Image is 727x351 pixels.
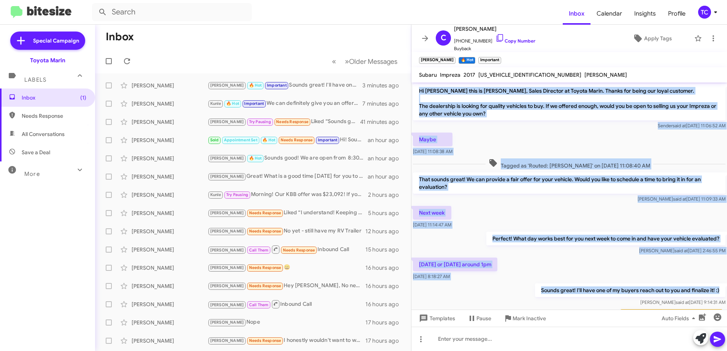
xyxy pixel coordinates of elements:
p: [DATE] or [DATE] around 1pm [413,258,497,271]
span: [PERSON_NAME] [210,248,244,253]
a: Calendar [590,3,628,25]
a: Inbox [563,3,590,25]
div: Liked “I understand! Keeping a vehicle you love is important. If you ever reconsider, let us know... [208,209,368,217]
span: said at [673,123,686,128]
div: Hi! Sounds good 👍 [208,136,368,144]
p: That sounds great! We can provide a fair offer for your vehicle. Would you like to schedule a tim... [413,172,725,194]
div: [PERSON_NAME] [132,118,208,126]
small: Important [478,57,501,64]
span: 🔥 Hot [262,138,275,142]
div: 16 hours ago [365,300,405,308]
div: Sounds great! I'll have one of my buyers reach out to you and finalize it! :) [208,81,362,90]
span: [PERSON_NAME] [210,210,244,215]
span: [PHONE_NUMBER] [454,33,535,45]
div: [PERSON_NAME] [132,228,208,235]
small: 🔥 Hot [459,57,475,64]
span: All Conversations [22,130,65,138]
div: No yet - still have my RV Trailer [208,227,365,236]
div: Toyota Marin [30,57,65,64]
button: Previous [327,54,341,69]
span: [PERSON_NAME] [210,265,244,270]
span: Try Pausing [249,119,271,124]
div: Inbound Call [208,245,365,254]
div: 7 minutes ago [362,100,405,108]
div: [PERSON_NAME] [132,136,208,144]
h1: Inbox [106,31,134,43]
span: (1) [80,94,86,101]
div: 5 hours ago [368,209,405,217]
div: an hour ago [368,136,405,144]
span: Kunle [210,101,221,106]
span: C [441,32,446,44]
p: Sounds great! I'll have one of my buyers reach out to you and finalize it! :) [535,283,725,297]
div: Morning! Our KBB offer was $23,092! If you get chance to bring your Tesla in [DATE], we can try a... [208,190,368,199]
span: [PERSON_NAME] [210,83,244,88]
div: 17 hours ago [365,319,405,326]
span: Auto Fields [662,311,698,325]
div: Hey [PERSON_NAME], No need to come by. I know what I want and have told [PERSON_NAME] a week ago ... [208,281,365,290]
span: Inbox [22,94,86,101]
div: [PERSON_NAME] [132,246,208,253]
div: 17 hours ago [365,337,405,345]
a: Copy Number [495,38,535,44]
span: said at [673,196,686,202]
div: an hour ago [368,173,405,180]
div: I honestly wouldn't want to waste your guys time. What would you normally offer for a 2020 with l... [208,336,365,345]
a: Insights [628,3,662,25]
div: [PERSON_NAME] [132,191,208,199]
span: [PERSON_NAME] [210,283,244,288]
span: Buyback [454,45,535,52]
span: [PERSON_NAME] [210,119,244,124]
span: 🔥 Hot [226,101,239,106]
div: 😀 [208,263,365,272]
span: [DATE] 11:14:47 AM [413,222,451,228]
button: Pause [461,311,497,325]
span: [PERSON_NAME] [DATE] 9:14:31 AM [640,299,725,305]
div: 16 hours ago [365,282,405,290]
span: [US_VEHICLE_IDENTIFICATION_NUMBER] [478,71,581,78]
span: Needs Response [249,338,281,343]
button: Mark Inactive [497,311,552,325]
span: « [332,57,336,66]
span: Older Messages [349,57,397,66]
span: Apply Tags [644,32,672,45]
span: [PERSON_NAME] [DATE] 2:46:55 PM [639,248,725,253]
span: Needs Response [249,265,281,270]
div: 12 hours ago [365,228,405,235]
div: [PERSON_NAME] [132,319,208,326]
span: said at [676,299,689,305]
span: Needs Response [283,248,315,253]
button: TC [692,6,719,19]
span: Needs Response [249,283,281,288]
div: 41 minutes ago [360,118,405,126]
nav: Page navigation example [328,54,402,69]
div: an hour ago [368,155,405,162]
span: 2017 [464,71,475,78]
span: [PERSON_NAME] [210,156,244,161]
div: 2 hours ago [368,191,405,199]
span: Call Them [249,248,269,253]
span: Pause [476,311,491,325]
p: Next week [413,206,451,220]
div: 16 hours ago [365,264,405,272]
button: Apply Tags [613,32,690,45]
span: Needs Response [22,112,86,120]
span: Needs Response [276,119,308,124]
span: 🔥 Hot [249,156,262,161]
span: [PERSON_NAME] [210,229,244,234]
span: Needs Response [249,210,281,215]
span: [PERSON_NAME] [454,24,535,33]
div: [PERSON_NAME] [132,300,208,308]
div: 15 hours ago [365,246,405,253]
span: 🔥 Hot [249,83,262,88]
div: Inbound Call [208,299,365,309]
div: 3 minutes ago [362,82,405,89]
div: [PERSON_NAME] [132,282,208,290]
div: Great! What is a good time [DATE] for you to come by [DATE]? [208,172,368,181]
div: [PERSON_NAME] [132,264,208,272]
div: We can definitely give you an offer online. Just pending visual inspection if we make a deal [208,99,362,108]
span: said at [675,248,688,253]
span: Call Them [249,302,269,307]
span: Subaru [419,71,437,78]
